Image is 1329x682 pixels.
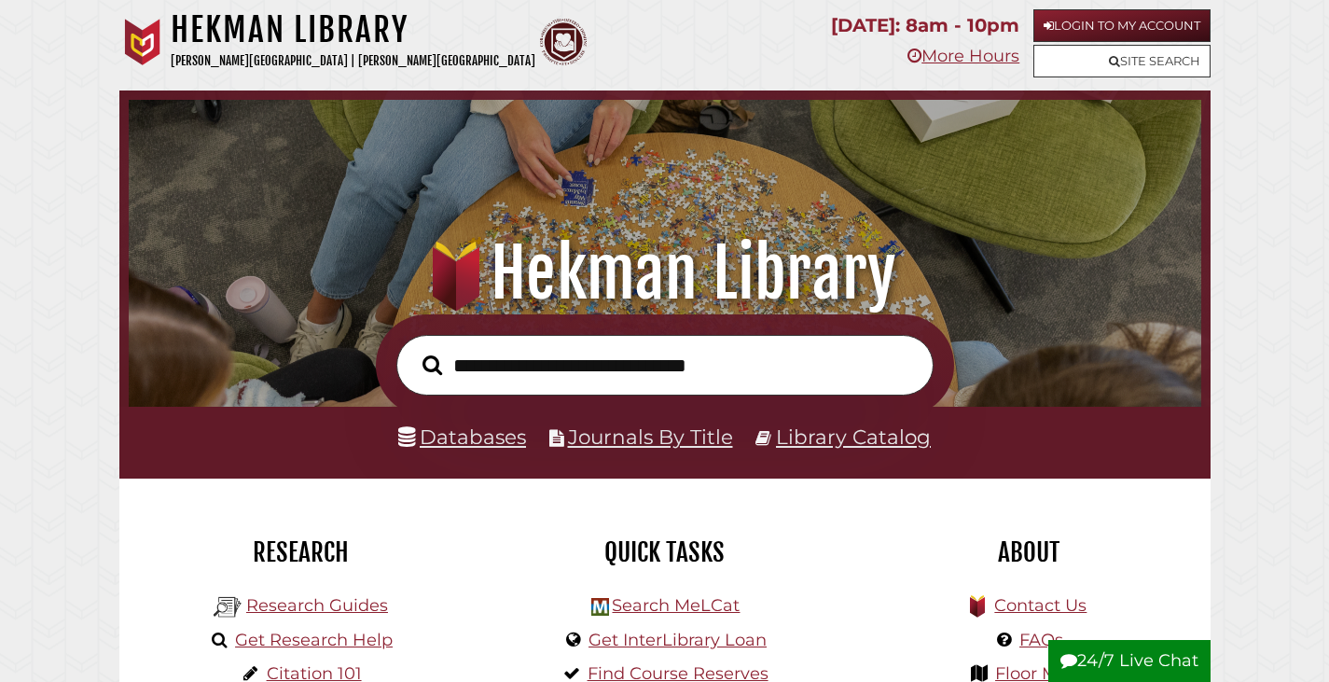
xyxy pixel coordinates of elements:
a: Login to My Account [1033,9,1211,42]
p: [PERSON_NAME][GEOGRAPHIC_DATA] | [PERSON_NAME][GEOGRAPHIC_DATA] [171,50,535,72]
img: Hekman Library Logo [591,598,609,616]
a: Library Catalog [776,425,931,449]
a: Research Guides [246,595,388,616]
a: FAQs [1019,630,1063,650]
i: Search [422,355,442,376]
h2: About [861,536,1197,568]
h2: Research [133,536,469,568]
a: Site Search [1033,45,1211,77]
a: Journals By Title [568,425,733,449]
a: Get InterLibrary Loan [588,630,767,650]
a: Get Research Help [235,630,393,650]
img: Hekman Library Logo [214,593,242,621]
h1: Hekman Library [171,9,535,50]
button: Search [413,350,451,381]
a: Contact Us [994,595,1087,616]
h1: Hekman Library [148,232,1181,314]
a: More Hours [907,46,1019,66]
img: Calvin University [119,19,166,65]
img: Calvin Theological Seminary [540,19,587,65]
p: [DATE]: 8am - 10pm [831,9,1019,42]
a: Search MeLCat [612,595,740,616]
h2: Quick Tasks [497,536,833,568]
a: Databases [398,425,526,449]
